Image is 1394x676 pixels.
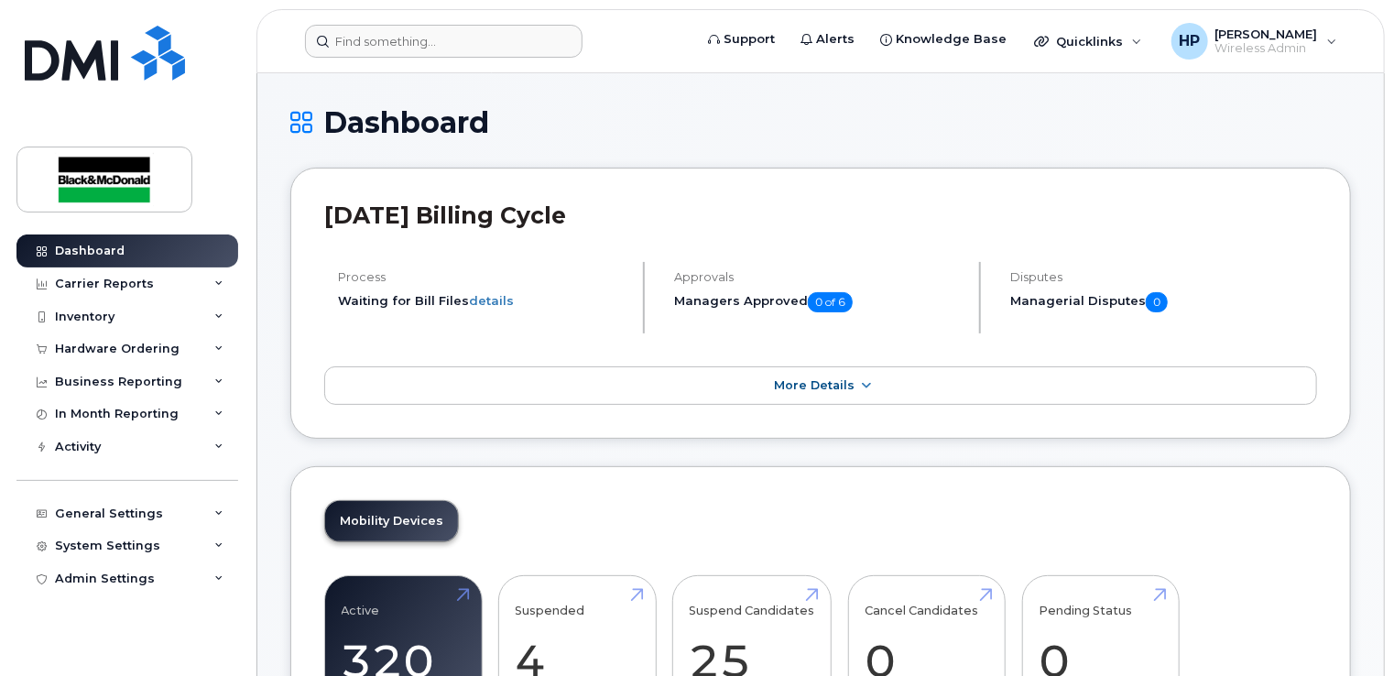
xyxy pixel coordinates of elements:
h4: Approvals [674,270,964,284]
h4: Disputes [1010,270,1317,284]
h5: Managers Approved [674,292,964,312]
li: Waiting for Bill Files [338,292,627,310]
h2: [DATE] Billing Cycle [324,202,1317,229]
a: Mobility Devices [325,501,458,541]
h5: Managerial Disputes [1010,292,1317,312]
a: details [469,293,514,308]
span: 0 of 6 [808,292,853,312]
span: More Details [774,378,855,392]
h4: Process [338,270,627,284]
span: 0 [1146,292,1168,312]
h1: Dashboard [290,106,1351,138]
